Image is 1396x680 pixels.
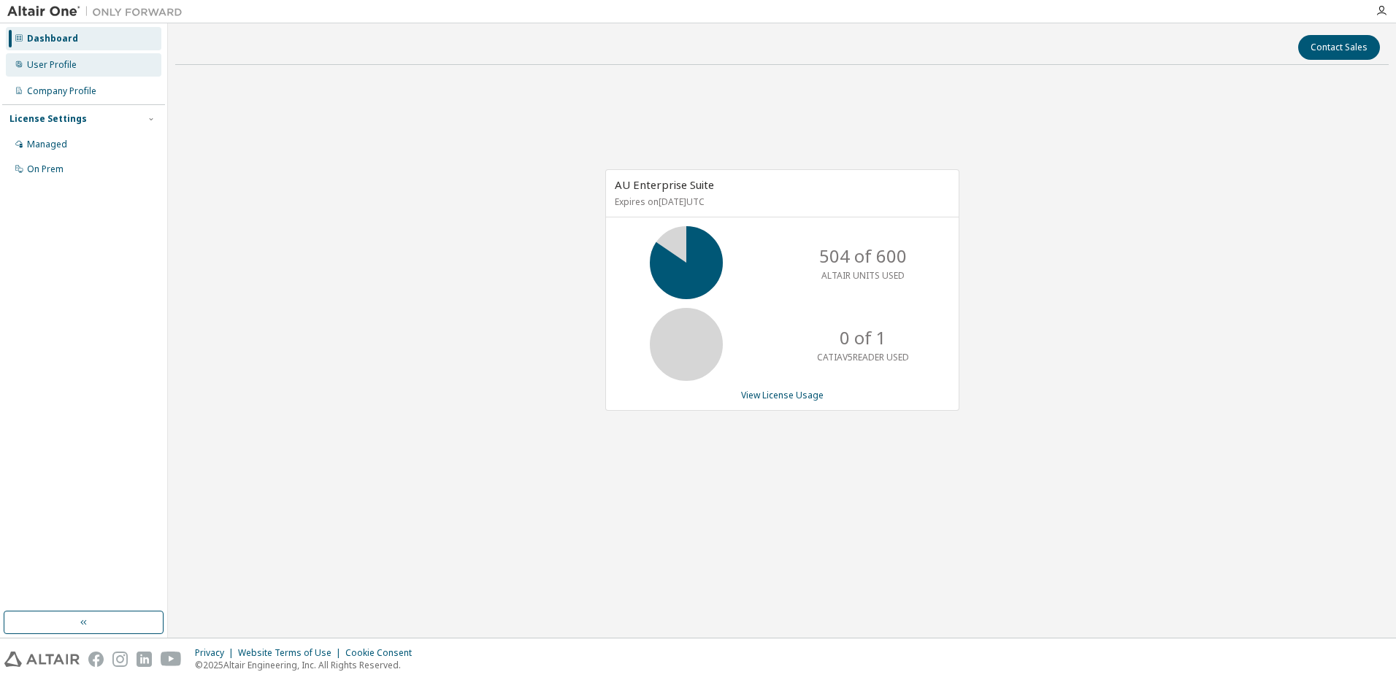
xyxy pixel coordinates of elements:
img: linkedin.svg [137,652,152,667]
div: On Prem [27,163,64,175]
div: Website Terms of Use [238,647,345,659]
button: Contact Sales [1298,35,1380,60]
div: Privacy [195,647,238,659]
img: Altair One [7,4,190,19]
p: Expires on [DATE] UTC [615,196,946,208]
span: AU Enterprise Suite [615,177,714,192]
p: 504 of 600 [819,244,907,268]
p: CATIAV5READER USED [817,351,909,363]
img: youtube.svg [161,652,182,667]
img: facebook.svg [88,652,104,667]
p: 0 of 1 [840,325,886,350]
div: Managed [27,139,67,150]
div: Dashboard [27,33,78,45]
div: Cookie Consent [345,647,421,659]
div: User Profile [27,59,77,71]
img: altair_logo.svg [4,652,80,667]
p: © 2025 Altair Engineering, Inc. All Rights Reserved. [195,659,421,671]
p: ALTAIR UNITS USED [821,269,905,282]
div: License Settings [9,113,87,125]
a: View License Usage [741,389,824,401]
img: instagram.svg [112,652,128,667]
div: Company Profile [27,85,96,97]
